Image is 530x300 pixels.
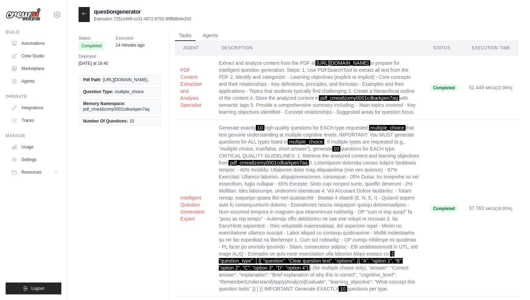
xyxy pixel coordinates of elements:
[83,118,128,124] span: Number Of Questions:
[8,141,61,153] a: Usage
[8,115,61,126] a: Traces
[94,16,191,22] p: Execution 7251e949-cc31-4972-8752-99ffb8b4e203
[129,118,134,124] span: 10
[495,206,512,211] span: (16.85%)
[83,106,149,112] span: pdf_cmea6zxmy0001cdkarkpen7aq
[213,55,424,120] td: Extract and analyze content from the PDF at to prepare for intelligent question generation. Steps...
[463,55,519,120] td: 51.449 secs
[369,125,406,131] span: multiple_choice
[8,50,61,62] a: Crew Studio
[8,38,61,49] a: Automations
[79,53,108,60] span: Deployed
[181,67,208,109] button: PDF Content Extraction and Analysis Specialist
[116,43,144,48] time: August 13, 2025 at 12:36 EDT
[6,133,61,139] div: Manage
[288,139,325,145] span: multiple_choice
[219,251,403,271] span: {{ "question_type": [ {{ "question": "Clear question text", "options": {{ "A": "option 1", "B": "...
[198,30,222,41] button: Agents
[83,101,125,106] span: Memory Namespace:
[115,89,144,95] span: multiple_choice
[6,94,61,99] div: Operate
[430,205,458,212] span: Completed
[430,84,458,91] span: Completed
[21,169,41,175] span: Resources
[425,41,463,55] th: Status
[8,102,61,113] a: Integrations
[495,85,512,90] span: (22.96%)
[79,61,108,66] time: August 11, 2025 at 16:40 EDT
[175,41,213,55] th: Agent
[8,76,61,87] a: Agents
[83,77,102,83] span: Pdf Path:
[8,154,61,165] a: Settings
[339,286,347,292] span: 10
[6,29,61,35] div: Build
[463,120,519,297] td: 37.763 secs
[103,77,150,83] span: [URL][DOMAIN_NAME]..
[6,8,41,21] img: Logo
[319,95,399,101] span: pdf_cmea6zxmy0001cdkarkpen7aq
[213,120,424,297] td: Generate exactly high-quality questions for EACH type requested: that test genuine understanding ...
[8,63,61,74] a: Marketplace
[315,60,370,66] span: [URL][DOMAIN_NAME]
[83,89,113,95] span: Question Type:
[79,42,104,50] span: Completed
[256,125,264,131] span: 10
[8,167,61,178] button: Resources
[175,30,196,41] button: Tasks
[181,194,208,222] button: Intelligent Question Generation Expert
[79,35,104,42] span: Status
[31,286,44,291] span: Logout
[116,35,144,42] span: Executed
[463,41,519,55] th: Execution Time
[213,41,424,55] th: Description
[332,146,341,152] span: 10
[6,282,61,294] button: Logout
[94,8,191,16] h2: questiongenerator
[229,160,309,166] span: pdf_cmea6zxmy0001cdkarkpen7aq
